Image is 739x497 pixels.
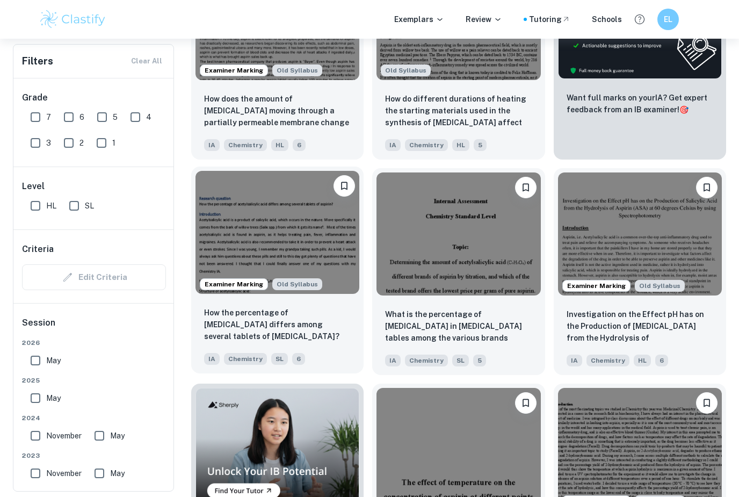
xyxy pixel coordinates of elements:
[292,353,305,365] span: 6
[200,66,267,75] span: Examiner Marking
[204,307,351,342] p: How the percentage of acetylsalicylic acid differs among several tablets of aspirin?
[271,353,288,365] span: SL
[272,64,322,76] div: Starting from the May 2025 session, the Chemistry IA requirements have changed. It's OK to refer ...
[110,430,125,442] span: May
[195,171,359,294] img: Chemistry IA example thumbnail: How the percentage of acetylsalicylic ac
[452,355,469,366] span: SL
[405,355,448,366] span: Chemistry
[474,139,487,151] span: 5
[39,9,107,30] img: Clastify logo
[334,175,355,197] button: Bookmark
[567,92,713,116] p: Want full marks on your IA ? Get expert feedback from an IB examiner!
[385,139,401,151] span: IA
[22,54,53,69] h6: Filters
[22,451,166,460] span: 2023
[696,392,718,414] button: Bookmark
[46,467,82,479] span: November
[529,13,570,25] a: Tutoring
[204,93,351,129] p: How does the amount of aspirin moving through a partially permeable membrane change with time?
[655,355,668,366] span: 6
[657,9,679,30] button: EL
[662,13,675,25] h6: EL
[405,139,448,151] span: Chemistry
[372,168,545,375] a: BookmarkWhat is the percentage of acetylsalicylic acid in aspirin tables among the various brands...
[696,177,718,198] button: Bookmark
[224,353,267,365] span: Chemistry
[554,168,726,375] a: Examiner MarkingStarting from the May 2025 session, the Chemistry IA requirements have changed. I...
[635,280,685,292] span: Old Syllabus
[452,139,469,151] span: HL
[204,139,220,151] span: IA
[22,338,166,348] span: 2026
[85,200,94,212] span: SL
[46,430,82,442] span: November
[224,139,267,151] span: Chemistry
[567,308,713,345] p: Investigation on the Effect pH has on the Production of Salicylic Acid from the Hydrolysis of Asp...
[191,168,364,375] a: Examiner MarkingStarting from the May 2025 session, the Chemistry IA requirements have changed. I...
[473,355,486,366] span: 5
[515,392,537,414] button: Bookmark
[79,137,84,149] span: 2
[22,243,54,256] h6: Criteria
[22,264,166,290] div: Criteria filters are unavailable when searching by topic
[271,139,288,151] span: HL
[22,376,166,385] span: 2025
[46,200,56,212] span: HL
[635,280,685,292] div: Starting from the May 2025 session, the Chemistry IA requirements have changed. It's OK to refer ...
[586,355,629,366] span: Chemistry
[466,13,502,25] p: Review
[79,111,84,123] span: 6
[272,278,322,290] span: Old Syllabus
[46,111,51,123] span: 7
[385,355,401,366] span: IA
[272,64,322,76] span: Old Syllabus
[381,64,431,76] span: Old Syllabus
[385,308,532,345] p: What is the percentage of acetylsalicylic acid in aspirin tables among the various brands (Bayer,...
[204,353,220,365] span: IA
[112,137,115,149] span: 1
[563,281,630,291] span: Examiner Marking
[46,392,61,404] span: May
[46,355,61,366] span: May
[22,413,166,423] span: 2024
[200,279,267,289] span: Examiner Marking
[679,105,689,114] span: 🎯
[113,111,118,123] span: 5
[381,64,431,76] div: Starting from the May 2025 session, the Chemistry IA requirements have changed. It's OK to refer ...
[394,13,444,25] p: Exemplars
[634,355,651,366] span: HL
[567,355,582,366] span: IA
[631,10,649,28] button: Help and Feedback
[22,91,166,104] h6: Grade
[46,137,51,149] span: 3
[385,93,532,129] p: How do different durations of heating the starting materials used in the synthesis of aspirin aff...
[592,13,622,25] a: Schools
[515,177,537,198] button: Bookmark
[146,111,151,123] span: 4
[22,180,166,193] h6: Level
[110,467,125,479] span: May
[293,139,306,151] span: 6
[272,278,322,290] div: Starting from the May 2025 session, the Chemistry IA requirements have changed. It's OK to refer ...
[22,316,166,338] h6: Session
[558,172,722,296] img: Chemistry IA example thumbnail: Investigation on the Effect pH has on th
[376,172,540,296] img: Chemistry IA example thumbnail: What is the percentage of acetylsalicyli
